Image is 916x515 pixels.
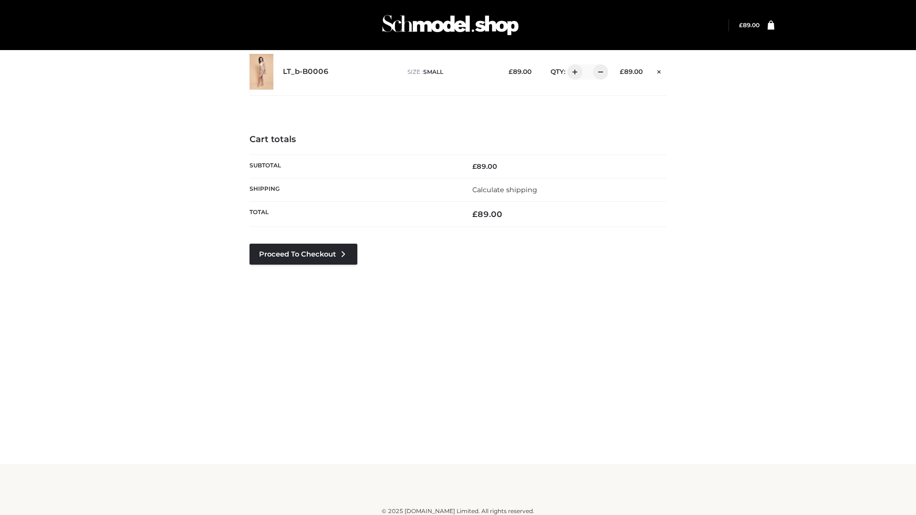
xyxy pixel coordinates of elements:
span: SMALL [423,68,443,75]
th: Total [250,202,458,227]
a: LT_b-B0006 [283,67,329,76]
th: Subtotal [250,154,458,178]
a: Proceed to Checkout [250,244,357,265]
span: £ [620,68,624,75]
bdi: 89.00 [739,21,760,29]
img: Schmodel Admin 964 [379,6,522,44]
span: £ [739,21,743,29]
a: Calculate shipping [472,185,537,194]
a: £89.00 [739,21,760,29]
p: size : [407,68,494,76]
span: £ [472,162,477,171]
bdi: 89.00 [620,68,643,75]
bdi: 89.00 [509,68,531,75]
a: Remove this item [652,64,666,77]
span: £ [509,68,513,75]
th: Shipping [250,178,458,201]
bdi: 89.00 [472,209,502,219]
div: QTY: [541,64,605,80]
bdi: 89.00 [472,162,497,171]
img: LT_b-B0006 - SMALL [250,54,273,90]
span: £ [472,209,478,219]
h4: Cart totals [250,134,666,145]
